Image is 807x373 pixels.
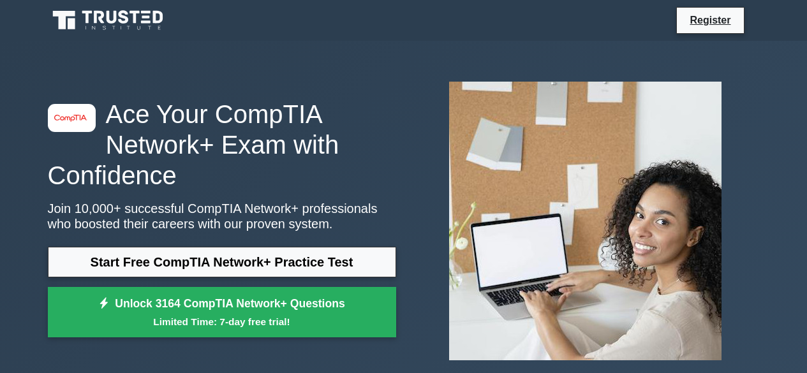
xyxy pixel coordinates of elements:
a: Start Free CompTIA Network+ Practice Test [48,247,396,277]
h1: Ace Your CompTIA Network+ Exam with Confidence [48,99,396,191]
a: Register [682,12,738,28]
p: Join 10,000+ successful CompTIA Network+ professionals who boosted their careers with our proven ... [48,201,396,231]
small: Limited Time: 7-day free trial! [64,314,380,329]
a: Unlock 3164 CompTIA Network+ QuestionsLimited Time: 7-day free trial! [48,287,396,338]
